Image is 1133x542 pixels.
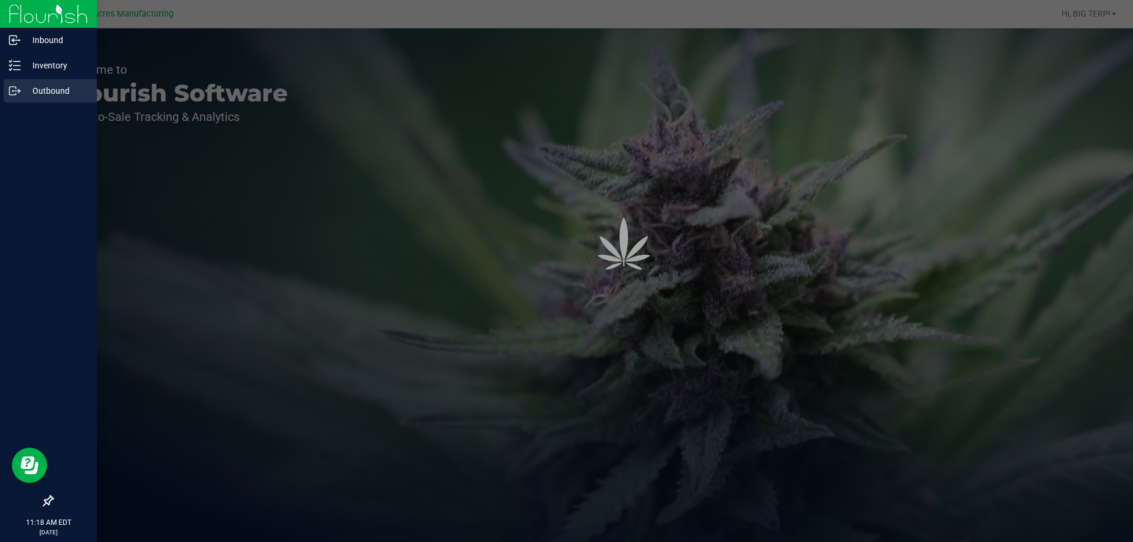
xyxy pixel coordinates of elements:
[12,448,47,483] iframe: Resource center
[9,60,21,71] inline-svg: Inventory
[5,528,91,537] p: [DATE]
[21,58,91,73] p: Inventory
[21,84,91,98] p: Outbound
[5,517,91,528] p: 11:18 AM EDT
[9,85,21,97] inline-svg: Outbound
[9,34,21,46] inline-svg: Inbound
[21,33,91,47] p: Inbound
